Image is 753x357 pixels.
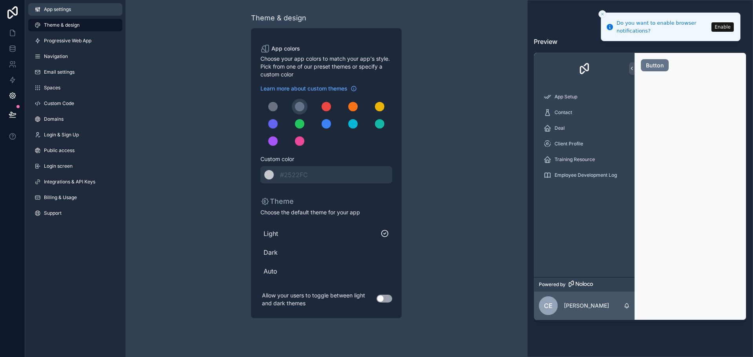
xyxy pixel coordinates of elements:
[271,45,300,53] span: App colors
[264,229,380,238] span: Light
[260,290,376,309] p: Allow your users to toggle between light and dark themes
[539,121,630,135] a: Deal
[534,84,635,277] div: scrollable content
[539,90,630,104] a: App Setup
[44,163,73,169] span: Login screen
[44,85,60,91] span: Spaces
[28,207,122,219] a: Support
[260,85,347,92] span: Learn more about custom themes
[260,208,392,216] span: Choose the default theme for your app
[44,194,77,201] span: Billing & Usage
[555,125,565,131] span: Deal
[555,172,617,178] span: Employee Development Log
[28,113,122,125] a: Domains
[544,301,553,310] span: CE
[260,85,357,92] a: Learn more about custom themes
[534,37,746,46] h3: Preview
[280,171,308,179] span: #2522FC
[28,176,122,188] a: Integrations & API Keys
[539,105,630,120] a: Contact
[555,156,595,163] span: Training Resource
[44,147,75,154] span: Public access
[28,66,122,78] a: Email settings
[641,59,669,72] button: Button
[28,50,122,63] a: Navigation
[578,62,591,75] img: App logo
[44,22,80,28] span: Theme & design
[534,277,635,292] a: Powered by
[44,210,62,216] span: Support
[44,6,71,13] span: App settings
[44,116,64,122] span: Domains
[28,160,122,172] a: Login screen
[44,132,79,138] span: Login & Sign Up
[44,179,95,185] span: Integrations & API Keys
[711,22,734,32] button: Enable
[539,137,630,151] a: Client Profile
[28,129,122,141] a: Login & Sign Up
[28,19,122,31] a: Theme & design
[555,141,583,147] span: Client Profile
[28,82,122,94] a: Spaces
[44,69,75,75] span: Email settings
[598,10,606,18] button: Close toast
[260,196,294,207] p: Theme
[28,191,122,204] a: Billing & Usage
[28,3,122,16] a: App settings
[264,266,389,276] span: Auto
[28,144,122,157] a: Public access
[555,94,577,100] span: App Setup
[44,38,91,44] span: Progressive Web App
[251,13,306,24] div: Theme & design
[44,53,68,60] span: Navigation
[539,168,630,182] a: Employee Development Log
[28,97,122,110] a: Custom Code
[555,109,572,116] span: Contact
[260,55,392,78] span: Choose your app colors to match your app's style. Pick from one of our preset themes or specify a...
[44,100,74,107] span: Custom Code
[617,19,709,34] div: Do you want to enable browser notifications?
[539,281,566,288] span: Powered by
[28,34,122,47] a: Progressive Web App
[564,302,609,310] p: [PERSON_NAME]
[260,155,386,163] span: Custom color
[264,248,389,257] span: Dark
[539,152,630,167] a: Training Resource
